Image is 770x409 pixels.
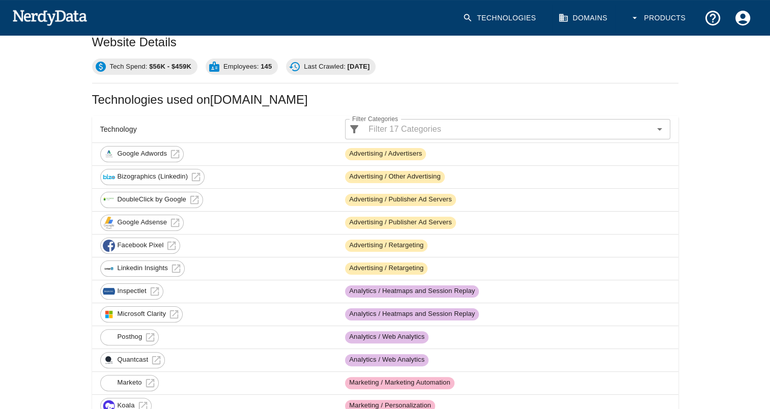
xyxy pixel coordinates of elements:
span: Tech Spend: [104,62,197,72]
b: 145 [261,63,272,70]
label: Filter Categories [352,114,398,123]
img: 795bae79-af8a-43e9-8f76-c7d62378d388.jpg [103,216,115,229]
span: Posthog [112,332,148,342]
a: Bizographics (Linkedin) [100,169,205,185]
img: ff06e178-17f0-47fc-b6f2-0019c9fb2974.jpg [103,379,115,387]
a: Linkedin Insights [100,260,185,277]
span: Analytics / Web Analytics [345,332,429,342]
span: Google Adsense [112,218,173,227]
img: 52eda90b-8d00-47a0-ac09-60162c1d73f5.jpg [103,196,115,203]
span: Analytics / Web Analytics [345,355,429,365]
img: 1da66bbb-313a-4395-b69a-ee971702a58b.jpg [103,331,115,343]
span: Quantcast [112,355,154,365]
span: Microsoft Clarity [112,309,172,319]
span: Marketo [112,378,148,388]
span: Marketing / Marketing Automation [345,378,454,388]
h2: Website Details [92,34,678,50]
a: Marketo [100,375,159,391]
img: a74f34b4-aeab-4a1f-8391-4f9a41063317.jpg [103,288,115,295]
span: Facebook Pixel [112,241,169,250]
span: Advertising / Advertisers [345,149,426,159]
th: Technology [92,116,337,143]
b: [DATE] [347,63,369,70]
img: 86c15c53-8c6d-4faa-8086-bdbbebd34423.jpg [103,308,115,320]
a: Quantcast [100,352,165,368]
span: Advertising / Retargeting [345,264,427,273]
img: 757e2324-3a22-481e-9ecd-2ddafcfc5842.jpg [103,149,115,160]
span: Advertising / Retargeting [345,241,427,250]
img: 3281d911-a258-4220-9680-e4953fc14a38.jpg [103,264,115,273]
span: Linkedin Insights [112,264,174,273]
span: Last Crawled: [298,62,376,72]
a: Posthog [100,329,159,345]
span: Advertising / Other Advertising [345,172,445,182]
span: Advertising / Publisher Ad Servers [345,218,456,227]
img: 066c3097-c7af-49b3-ba0a-3edf959ac6d9.jpg [103,174,115,180]
img: 31a297df-b771-4c21-b673-2c57a9a2543b.jpg [103,240,115,252]
iframe: Drift Widget Chat Controller [719,337,758,375]
button: Products [623,3,694,33]
button: Account Settings [728,3,758,33]
button: Open [652,122,667,136]
span: Bizographics (Linkedin) [112,172,194,182]
input: Filter 17 Categories [364,122,650,136]
span: Advertising / Publisher Ad Servers [345,195,456,205]
img: 4b4e42e6-f528-45d9-8049-066b5d967c1d.jpg [103,354,115,366]
button: Support and Documentation [698,3,728,33]
h2: Technologies used on [DOMAIN_NAME] [92,92,678,108]
span: Inspectlet [112,286,152,296]
span: DoubleClick by Google [112,195,192,205]
span: Employees: [217,62,278,72]
span: Analytics / Heatmaps and Session Replay [345,309,479,319]
span: Analytics / Heatmaps and Session Replay [345,286,479,296]
a: Inspectlet [100,283,163,300]
a: Technologies [457,3,544,33]
a: Google Adsense [100,215,184,231]
b: $56K - $459K [149,63,191,70]
a: Domains [552,3,615,33]
a: Microsoft Clarity [100,306,183,323]
span: Google Adwords [112,149,173,159]
a: Google Adwords [100,146,184,162]
a: Facebook Pixel [100,238,181,254]
img: NerdyData.com [12,7,87,27]
a: DoubleClick by Google [100,192,203,208]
